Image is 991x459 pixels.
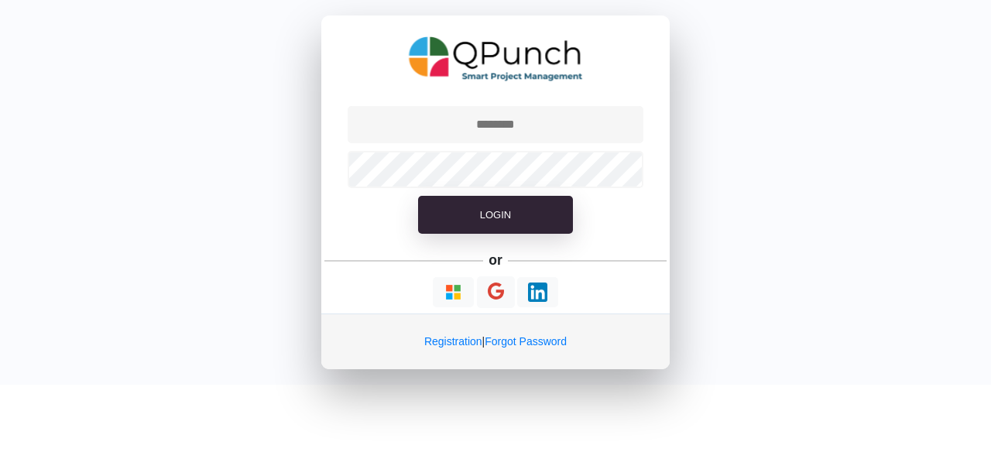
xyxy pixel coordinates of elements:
[424,335,482,348] a: Registration
[409,31,583,87] img: QPunch
[477,276,515,308] button: Continue With Google
[517,277,558,307] button: Continue With LinkedIn
[321,313,670,369] div: |
[485,335,567,348] a: Forgot Password
[528,283,547,302] img: Loading...
[433,277,474,307] button: Continue With Microsoft Azure
[418,196,573,235] button: Login
[486,249,506,271] h5: or
[480,209,511,221] span: Login
[444,283,463,302] img: Loading...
